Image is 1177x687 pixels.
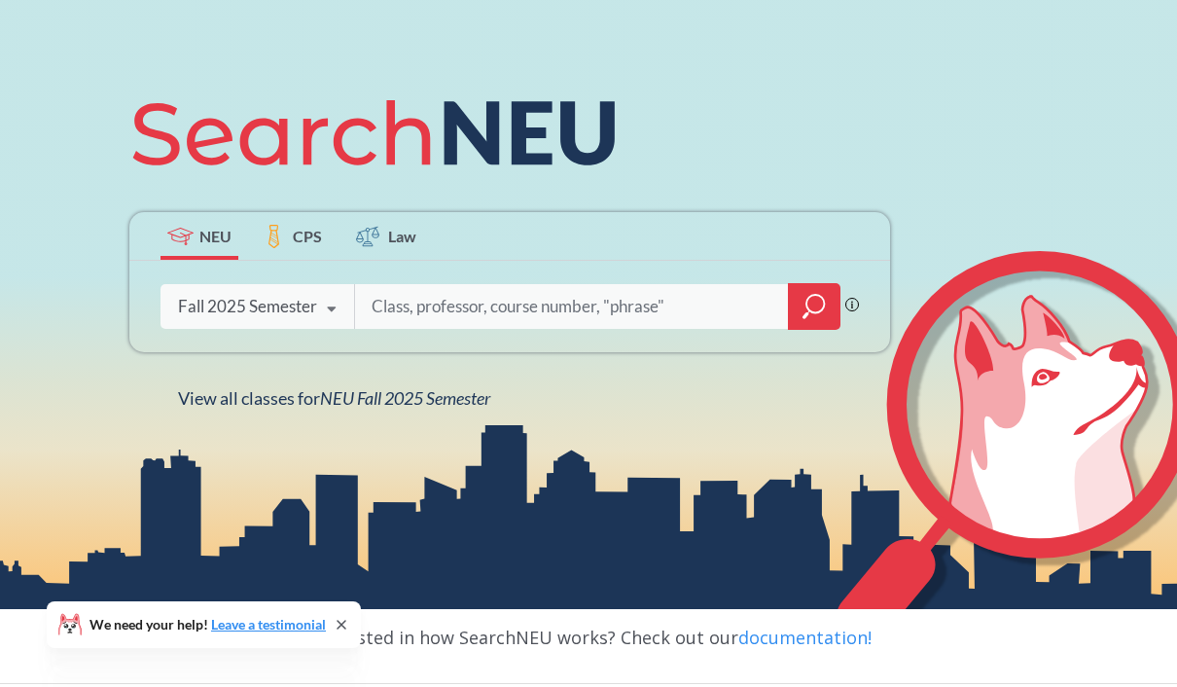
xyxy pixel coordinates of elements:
[178,296,317,317] div: Fall 2025 Semester
[388,225,416,247] span: Law
[370,286,774,327] input: Class, professor, course number, "phrase"
[788,283,840,330] div: magnifying glass
[802,293,826,320] svg: magnifying glass
[320,387,490,409] span: NEU Fall 2025 Semester
[178,387,490,409] span: View all classes for
[738,626,872,649] a: documentation!
[199,225,232,247] span: NEU
[293,225,322,247] span: CPS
